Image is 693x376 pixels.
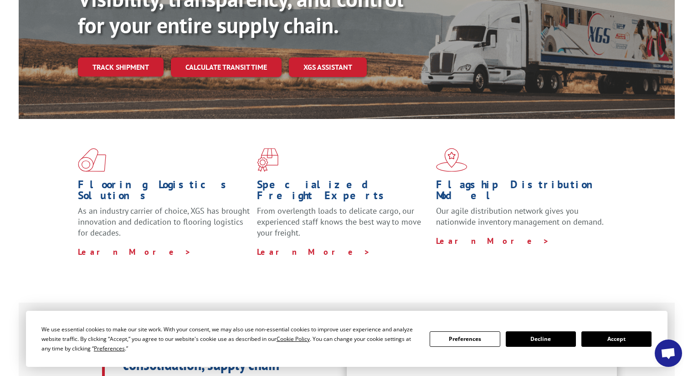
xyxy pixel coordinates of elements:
span: As an industry carrier of choice, XGS has brought innovation and dedication to flooring logistics... [78,206,250,238]
span: Preferences [94,345,125,352]
a: Learn More > [257,247,370,257]
div: We use essential cookies to make our site work. With your consent, we may also use non-essential ... [41,324,419,353]
p: From overlength loads to delicate cargo, our experienced staff knows the best way to move your fr... [257,206,429,246]
a: Learn More > [436,236,549,246]
a: Calculate transit time [171,57,282,77]
img: xgs-icon-total-supply-chain-intelligence-red [78,148,106,172]
a: XGS ASSISTANT [289,57,367,77]
img: xgs-icon-focused-on-flooring-red [257,148,278,172]
a: Learn More > [78,247,191,257]
div: Open chat [655,340,682,367]
button: Accept [581,331,652,347]
span: Our agile distribution network gives you nationwide inventory management on demand. [436,206,604,227]
img: xgs-icon-flagship-distribution-model-red [436,148,467,172]
button: Decline [506,331,576,347]
a: Track shipment [78,57,164,77]
h1: Flagship Distribution Model [436,179,608,206]
span: Cookie Policy [277,335,310,343]
div: Cookie Consent Prompt [26,311,667,367]
h1: Specialized Freight Experts [257,179,429,206]
h1: Flooring Logistics Solutions [78,179,250,206]
button: Preferences [430,331,500,347]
